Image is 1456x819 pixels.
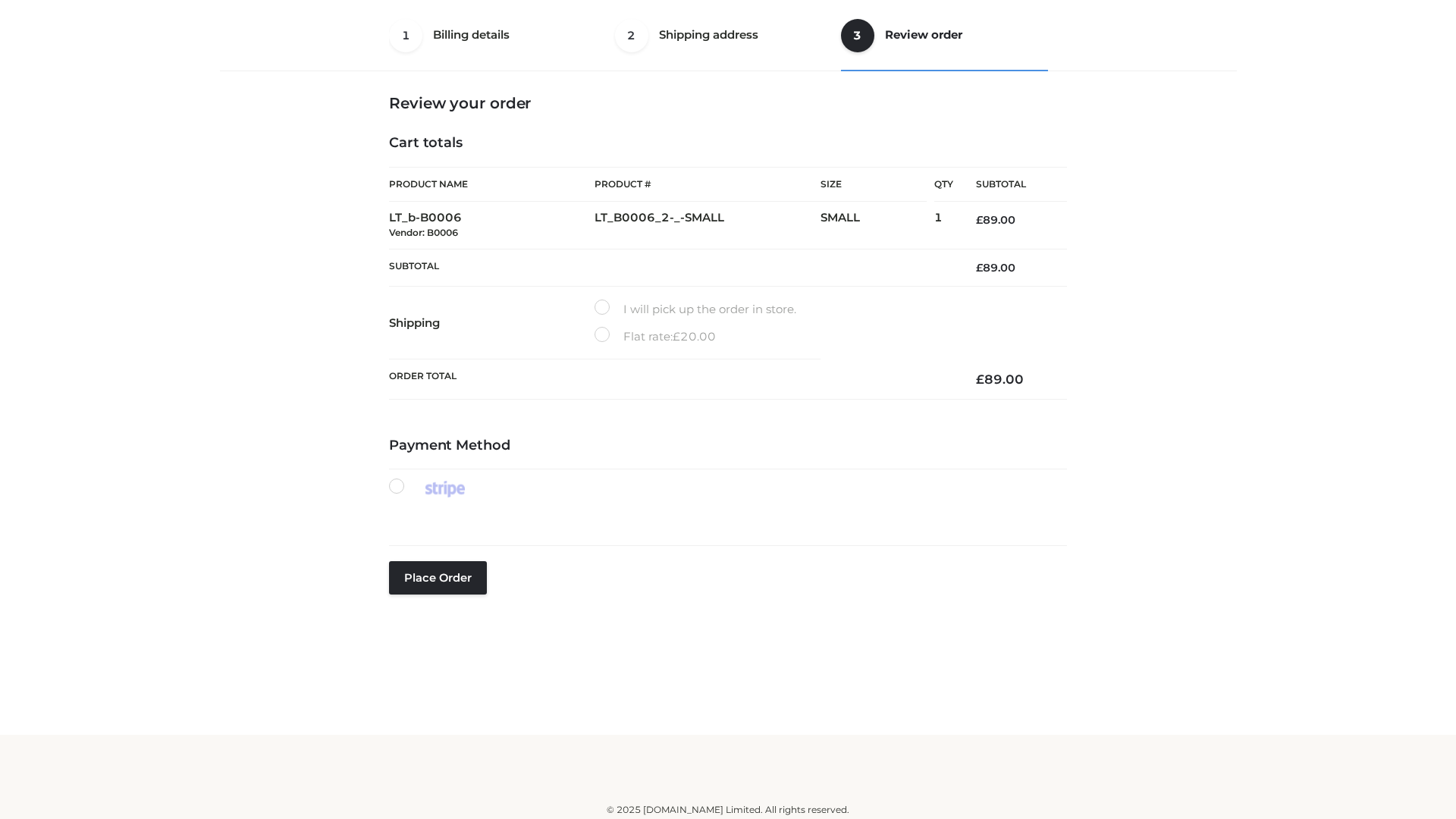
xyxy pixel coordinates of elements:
bdi: 89.00 [976,213,1015,227]
label: I will pick up the order in store. [595,300,796,319]
h4: Payment Method [389,438,1067,454]
th: Product # [595,167,821,202]
h4: Cart totals [389,135,1067,152]
td: 1 [934,202,953,249]
td: LT_b-B0006 [389,202,595,249]
small: Vendor: B0006 [389,227,458,238]
button: Place order [389,561,487,595]
label: Flat rate: [595,327,716,347]
span: £ [976,213,983,227]
th: Subtotal [389,249,953,286]
span: £ [976,261,983,275]
div: © 2025 [DOMAIN_NAME] Limited. All rights reserved. [225,802,1231,817]
th: Qty [934,167,953,202]
span: £ [976,372,984,387]
td: SMALL [821,202,934,249]
bdi: 89.00 [976,372,1024,387]
th: Shipping [389,287,595,359]
span: £ [673,329,680,344]
td: LT_B0006_2-_-SMALL [595,202,821,249]
h3: Review your order [389,94,1067,112]
th: Order Total [389,359,953,400]
th: Product Name [389,167,595,202]
bdi: 20.00 [673,329,716,344]
bdi: 89.00 [976,261,1015,275]
th: Size [821,168,927,202]
th: Subtotal [953,168,1067,202]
